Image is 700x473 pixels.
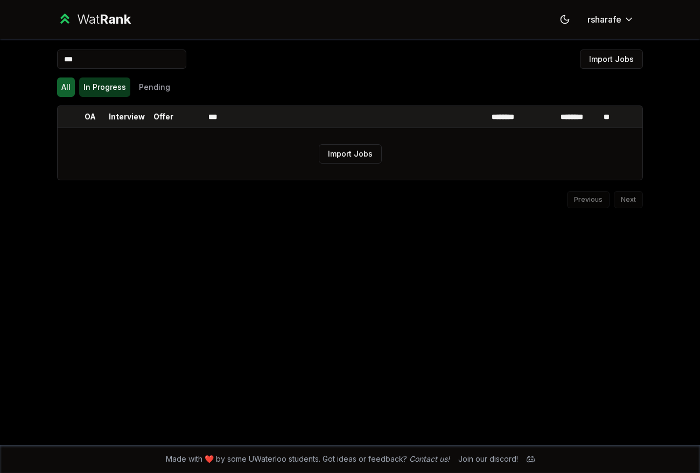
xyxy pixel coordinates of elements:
[587,13,621,26] span: rsharafe
[166,454,450,464] span: Made with ❤️ by some UWaterloo students. Got ideas or feedback?
[319,144,382,164] button: Import Jobs
[77,11,131,28] div: Wat
[57,11,131,28] a: WatRank
[409,454,450,463] a: Contact us!
[100,11,131,27] span: Rank
[153,111,173,122] p: Offer
[135,77,174,97] button: Pending
[57,77,75,97] button: All
[579,10,643,29] button: rsharafe
[79,77,130,97] button: In Progress
[109,111,145,122] p: Interview
[85,111,96,122] p: OA
[458,454,518,464] div: Join our discord!
[580,50,643,69] button: Import Jobs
